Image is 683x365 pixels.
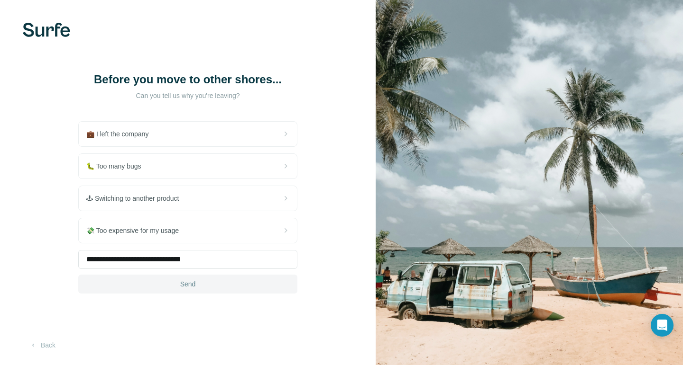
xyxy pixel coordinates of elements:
[86,194,186,203] span: 🕹 Switching to another product
[78,275,297,294] button: Send
[23,23,70,37] img: Surfe's logo
[86,226,186,235] span: 💸 Too expensive for my usage
[180,279,196,289] span: Send
[651,314,674,337] div: Open Intercom Messenger
[23,337,62,354] button: Back
[93,91,283,100] p: Can you tell us why you're leaving?
[86,161,149,171] span: 🐛 Too many bugs
[86,129,156,139] span: 💼 I left the company
[93,72,283,87] h1: Before you move to other shores...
